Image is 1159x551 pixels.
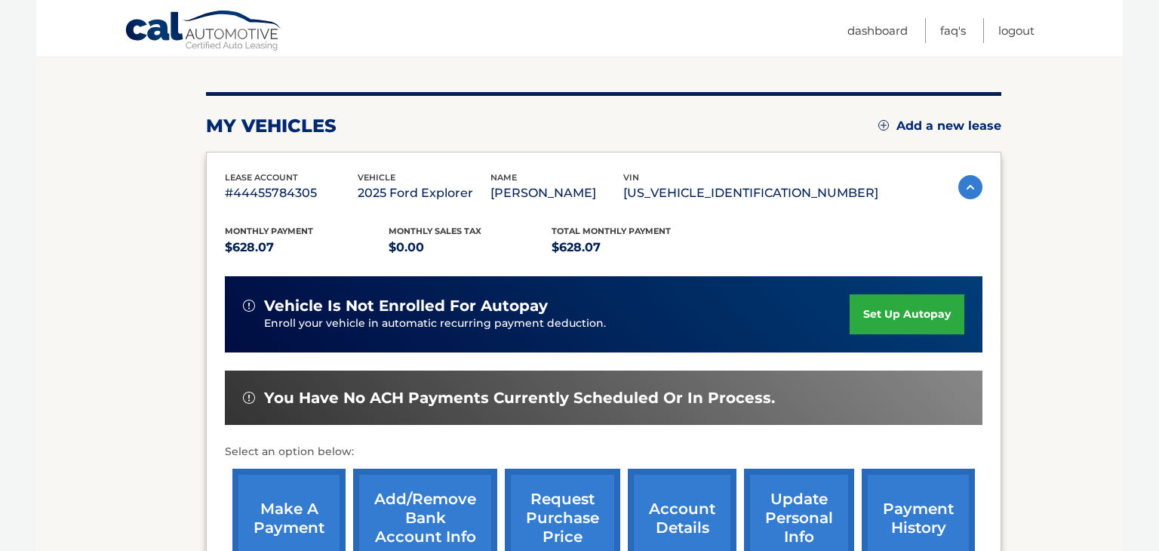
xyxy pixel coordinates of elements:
span: name [490,172,517,183]
span: vehicle [358,172,395,183]
a: FAQ's [940,18,966,43]
p: [PERSON_NAME] [490,183,623,204]
span: Monthly sales Tax [389,226,481,236]
span: Total Monthly Payment [552,226,671,236]
a: Cal Automotive [125,10,283,54]
span: Monthly Payment [225,226,313,236]
img: accordion-active.svg [958,175,982,199]
img: add.svg [878,120,889,131]
a: set up autopay [850,294,964,334]
a: Logout [998,18,1034,43]
p: $628.07 [225,237,389,258]
span: vehicle is not enrolled for autopay [264,297,548,316]
p: $628.07 [552,237,715,258]
p: $0.00 [389,237,552,258]
span: You have no ACH payments currently scheduled or in process. [264,389,775,408]
a: Add a new lease [878,119,1001,134]
p: #44455784305 [225,183,358,204]
img: alert-white.svg [243,300,255,312]
p: Select an option below: [225,443,982,461]
p: 2025 Ford Explorer [358,183,490,204]
span: lease account [225,172,298,183]
a: Dashboard [847,18,908,43]
img: alert-white.svg [243,392,255,404]
p: Enroll your vehicle in automatic recurring payment deduction. [264,316,850,332]
span: vin [623,172,639,183]
h2: my vehicles [206,115,337,137]
p: [US_VEHICLE_IDENTIFICATION_NUMBER] [623,183,878,204]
